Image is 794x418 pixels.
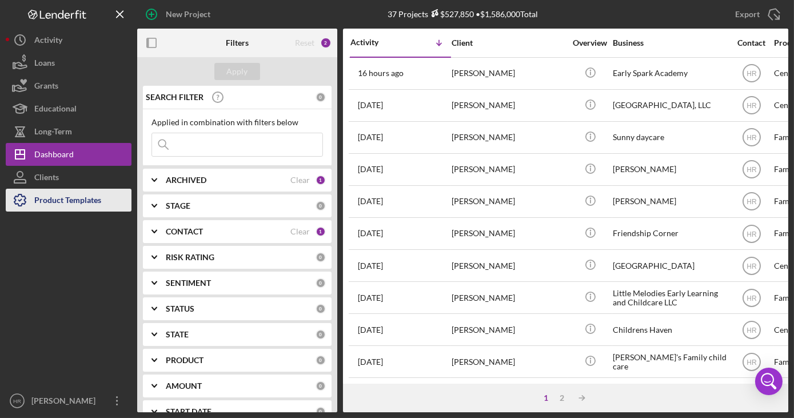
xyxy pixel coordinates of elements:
div: Dashboard [34,143,74,169]
button: Clients [6,166,131,189]
text: HR [747,262,757,270]
div: Product Templates [34,189,101,214]
div: Apply [227,63,248,80]
b: PRODUCT [166,356,204,365]
div: Activity [34,29,62,54]
button: Loans [6,51,131,74]
div: Clear [290,227,310,236]
div: 2 [320,37,332,49]
text: HR [747,230,757,238]
div: [PERSON_NAME] [613,154,727,185]
button: Long-Term [6,120,131,143]
button: Educational [6,97,131,120]
b: Filters [226,38,249,47]
div: [PERSON_NAME] [452,186,566,217]
text: HR [13,398,21,404]
div: 0 [316,252,326,262]
div: 0 [316,278,326,288]
div: 0 [316,407,326,417]
text: HR [747,166,757,174]
div: [PERSON_NAME] [29,389,103,415]
div: [GEOGRAPHIC_DATA] [613,250,727,281]
button: Product Templates [6,189,131,212]
div: Clear [290,176,310,185]
time: 2025-09-24 19:06 [358,261,383,270]
b: AMOUNT [166,381,202,391]
text: HR [747,326,757,334]
div: Early Spark Academy [613,58,727,89]
div: Long-Term [34,120,72,146]
div: Activity [350,38,401,47]
div: [PERSON_NAME] [452,122,566,153]
div: [PERSON_NAME] [613,186,727,217]
b: STAGE [166,201,190,210]
div: Business [613,38,727,47]
button: Export [724,3,788,26]
text: HR [747,198,757,206]
div: 0 [316,201,326,211]
div: Friendship Corner [613,218,727,249]
div: 1 [316,226,326,237]
div: Sunny daycare [613,122,727,153]
button: Dashboard [6,143,131,166]
div: Ks Precious Care Learning Center, Inc [613,379,727,409]
time: 2025-09-26 00:31 [358,229,383,238]
div: 2 [554,393,570,403]
div: Open Intercom Messenger [755,368,783,395]
div: Reset [295,38,314,47]
div: [PERSON_NAME]'s Family child care [613,347,727,377]
div: [PERSON_NAME] [452,90,566,121]
b: STATE [166,330,189,339]
div: Educational [34,97,77,123]
div: 0 [316,329,326,340]
time: 2025-09-23 20:22 [358,293,383,302]
div: Little Melodies Early Learning and Childcare LLC [613,282,727,313]
div: Export [735,3,760,26]
b: SEARCH FILTER [146,93,204,102]
b: STATUS [166,304,194,313]
time: 2025-09-29 14:34 [358,197,383,206]
div: Overview [569,38,612,47]
div: 1 [316,175,326,185]
b: CONTACT [166,227,203,236]
div: Clients [34,166,59,192]
div: $527,850 [428,9,474,19]
time: 2025-09-30 17:36 [358,165,383,174]
button: Activity [6,29,131,51]
button: HR[PERSON_NAME] [6,389,131,412]
div: [PERSON_NAME] [452,218,566,249]
button: Apply [214,63,260,80]
div: Client [452,38,566,47]
div: Contact [730,38,773,47]
div: Applied in combination with filters below [151,118,323,127]
div: 37 Projects • $1,586,000 Total [388,9,538,19]
div: [PERSON_NAME] [452,347,566,377]
b: START DATE [166,407,212,416]
div: 0 [316,92,326,102]
div: 0 [316,304,326,314]
div: [PERSON_NAME] [452,154,566,185]
b: RISK RATING [166,253,214,262]
text: HR [747,294,757,302]
time: 2025-10-03 16:22 [358,101,383,110]
div: New Project [166,3,210,26]
div: Childrens Haven [613,315,727,345]
time: 2025-10-02 20:07 [358,133,383,142]
b: SENTIMENT [166,278,211,288]
div: [PERSON_NAME] [452,250,566,281]
div: [PERSON_NAME] [452,315,566,345]
button: Grants [6,74,131,97]
div: 1 [538,393,554,403]
b: ARCHIVED [166,176,206,185]
button: New Project [137,3,222,26]
time: 2025-09-18 19:22 [358,357,383,367]
time: 2025-10-05 21:51 [358,69,404,78]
